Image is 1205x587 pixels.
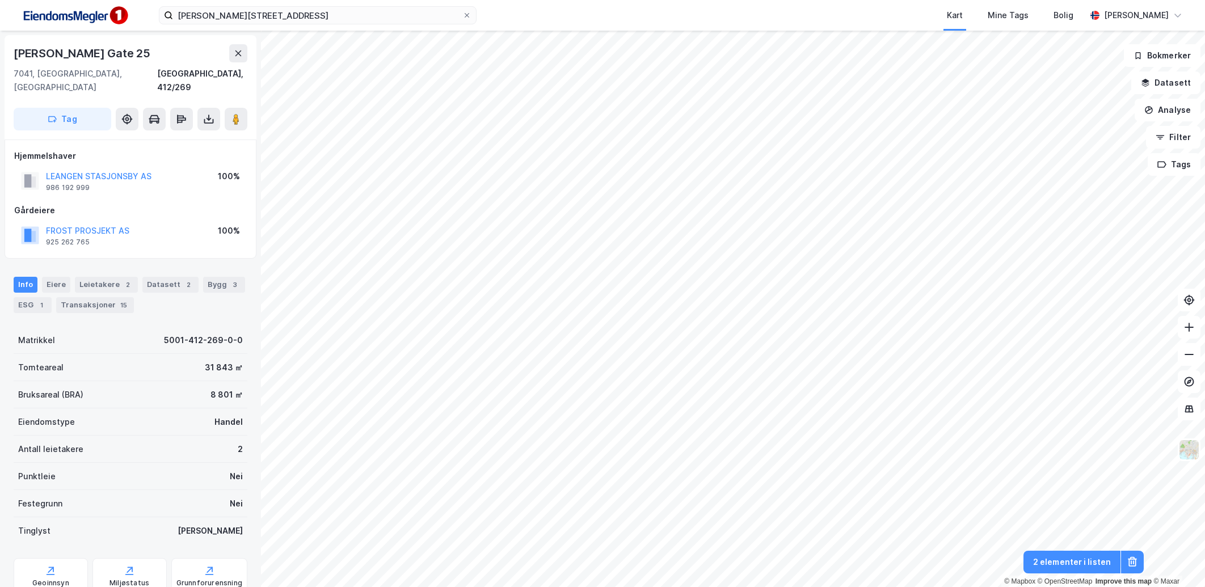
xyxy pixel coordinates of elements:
[203,277,245,293] div: Bygg
[14,44,153,62] div: [PERSON_NAME] Gate 25
[75,277,138,293] div: Leietakere
[214,415,243,429] div: Handel
[218,224,240,238] div: 100%
[18,388,83,402] div: Bruksareal (BRA)
[178,524,243,538] div: [PERSON_NAME]
[46,238,90,247] div: 925 262 765
[1148,533,1205,587] iframe: Chat Widget
[1104,9,1169,22] div: [PERSON_NAME]
[18,524,50,538] div: Tinglyst
[1135,99,1200,121] button: Analyse
[183,279,194,290] div: 2
[14,297,52,313] div: ESG
[14,277,37,293] div: Info
[218,170,240,183] div: 100%
[229,279,241,290] div: 3
[1096,577,1152,585] a: Improve this map
[18,497,62,510] div: Festegrunn
[1178,439,1200,461] img: Z
[46,183,90,192] div: 986 192 999
[947,9,963,22] div: Kart
[122,279,133,290] div: 2
[18,470,56,483] div: Punktleie
[1023,551,1120,573] button: 2 elementer i listen
[18,3,132,28] img: F4PB6Px+NJ5v8B7XTbfpPpyloAAAAASUVORK5CYII=
[157,67,247,94] div: [GEOGRAPHIC_DATA], 412/269
[230,470,243,483] div: Nei
[18,361,64,374] div: Tomteareal
[18,442,83,456] div: Antall leietakere
[1148,533,1205,587] div: Kontrollprogram for chat
[1131,71,1200,94] button: Datasett
[118,299,129,311] div: 15
[1146,126,1200,149] button: Filter
[1148,153,1200,176] button: Tags
[36,299,47,311] div: 1
[173,7,462,24] input: Søk på adresse, matrikkel, gårdeiere, leietakere eller personer
[1004,577,1035,585] a: Mapbox
[142,277,199,293] div: Datasett
[1124,44,1200,67] button: Bokmerker
[14,67,157,94] div: 7041, [GEOGRAPHIC_DATA], [GEOGRAPHIC_DATA]
[18,333,55,347] div: Matrikkel
[42,277,70,293] div: Eiere
[238,442,243,456] div: 2
[210,388,243,402] div: 8 801 ㎡
[205,361,243,374] div: 31 843 ㎡
[230,497,243,510] div: Nei
[56,297,134,313] div: Transaksjoner
[1038,577,1093,585] a: OpenStreetMap
[1054,9,1073,22] div: Bolig
[14,149,247,163] div: Hjemmelshaver
[988,9,1029,22] div: Mine Tags
[18,415,75,429] div: Eiendomstype
[14,204,247,217] div: Gårdeiere
[14,108,111,130] button: Tag
[164,333,243,347] div: 5001-412-269-0-0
